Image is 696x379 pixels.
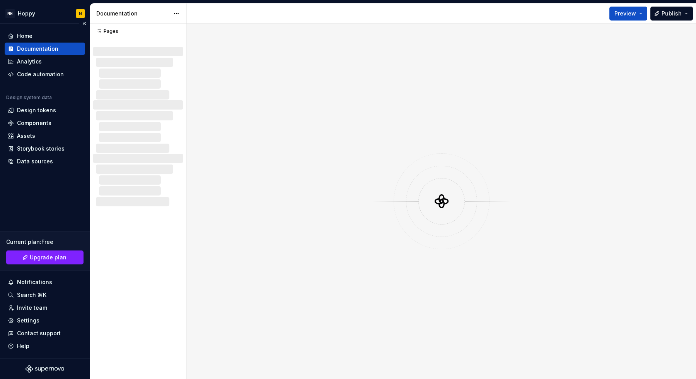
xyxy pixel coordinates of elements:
[79,10,82,17] div: N
[26,365,64,373] svg: Supernova Logo
[17,58,42,65] div: Analytics
[96,10,169,17] div: Documentation
[17,45,58,53] div: Documentation
[6,238,84,246] div: Current plan : Free
[5,155,85,168] a: Data sources
[5,117,85,129] a: Components
[5,104,85,117] a: Design tokens
[2,5,88,22] button: NNHoppyN
[17,132,35,140] div: Assets
[5,30,85,42] a: Home
[79,18,90,29] button: Collapse sidebar
[17,145,65,153] div: Storybook stories
[662,10,682,17] span: Publish
[609,7,647,21] button: Preview
[18,10,35,17] div: Hoppy
[5,55,85,68] a: Analytics
[5,130,85,142] a: Assets
[614,10,636,17] span: Preview
[5,9,15,18] div: NN
[17,70,64,78] div: Code automation
[5,327,85,340] button: Contact support
[650,7,693,21] button: Publish
[17,304,47,312] div: Invite team
[17,32,32,40] div: Home
[5,142,85,155] a: Storybook stories
[17,342,29,350] div: Help
[5,289,85,301] button: Search ⌘K
[5,43,85,55] a: Documentation
[5,314,85,327] a: Settings
[5,302,85,314] a: Invite team
[6,250,84,264] button: Upgrade plan
[17,291,46,299] div: Search ⌘K
[5,68,85,81] a: Code automation
[30,254,67,261] span: Upgrade plan
[17,158,53,165] div: Data sources
[17,106,56,114] div: Design tokens
[17,278,52,286] div: Notifications
[6,94,52,101] div: Design system data
[93,28,118,34] div: Pages
[17,317,39,324] div: Settings
[5,340,85,352] button: Help
[17,119,51,127] div: Components
[5,276,85,288] button: Notifications
[17,329,61,337] div: Contact support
